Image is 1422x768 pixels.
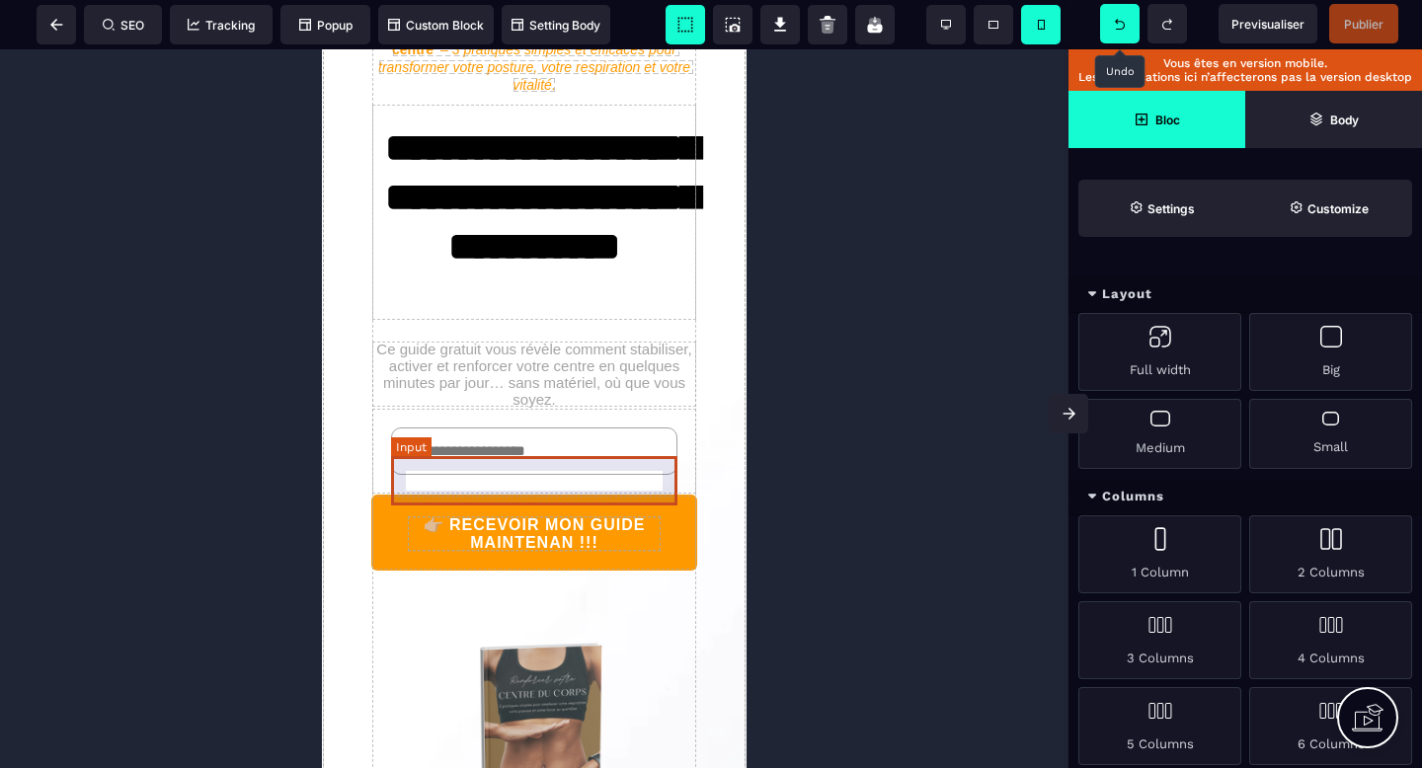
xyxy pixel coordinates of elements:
[1249,515,1412,593] div: 2 Columns
[1068,91,1245,148] span: Open Blocks
[1249,601,1412,679] div: 4 Columns
[1231,17,1304,32] span: Previsualiser
[1078,180,1245,237] span: Settings
[1068,276,1422,313] div: Layout
[1249,313,1412,391] div: Big
[1078,313,1241,391] div: Full width
[1078,687,1241,765] div: 5 Columns
[1344,17,1383,32] span: Publier
[1307,201,1369,216] strong: Customize
[49,291,375,358] text: Ce guide gratuit vous révèle comment stabiliser, activer et renforcer votre centre en quelques mi...
[1249,687,1412,765] div: 6 Columns
[1078,601,1241,679] div: 3 Columns
[512,18,600,33] span: Setting Body
[1155,113,1180,127] strong: Bloc
[188,18,255,33] span: Tracking
[1078,399,1241,469] div: Medium
[1147,201,1195,216] strong: Settings
[1245,91,1422,148] span: Open Layer Manager
[1330,113,1359,127] strong: Body
[103,18,144,33] span: SEO
[299,18,353,33] span: Popup
[713,5,752,44] span: Screenshot
[49,445,375,521] button: 👉🏼 RECEVOIR MON GUIDE MAINTENAN !!!
[1078,515,1241,593] div: 1 Column
[1249,399,1412,469] div: Small
[388,18,484,33] span: Custom Block
[1068,479,1422,515] div: Columns
[1078,70,1412,84] p: Les modifications ici n’affecterons pas la version desktop
[1245,180,1412,237] span: Open Style Manager
[1219,4,1317,43] span: Preview
[666,5,705,44] span: View components
[1078,56,1412,70] p: Vous êtes en version mobile.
